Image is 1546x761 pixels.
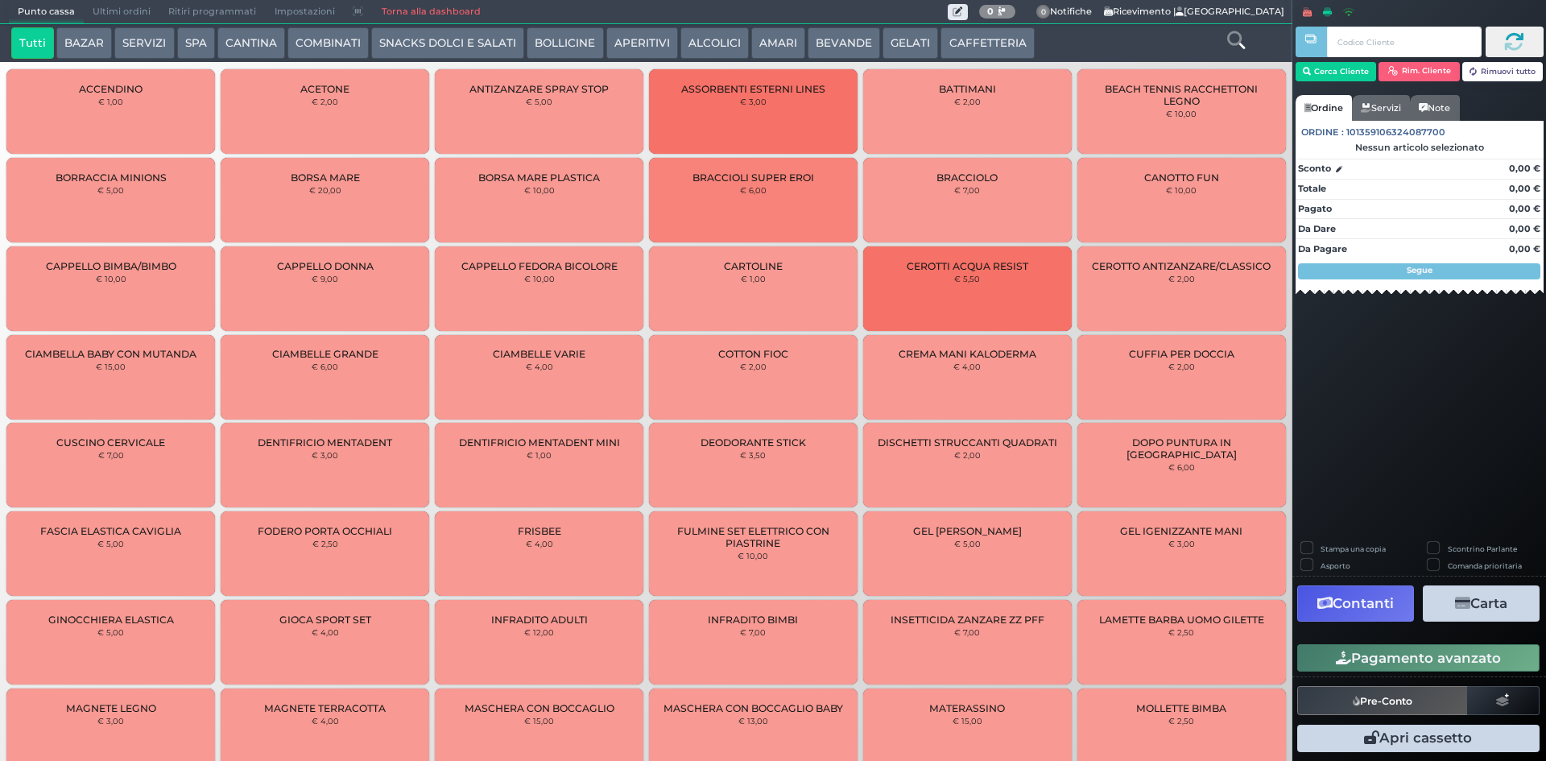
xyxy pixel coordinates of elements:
span: BATTIMANI [939,83,996,95]
button: BAZAR [56,27,112,60]
strong: Da Dare [1298,223,1336,234]
strong: 0,00 € [1509,163,1540,174]
small: € 5,00 [954,539,981,548]
span: CAPPELLO BIMBA/BIMBO [46,260,176,272]
span: FULMINE SET ELETTRICO CON PIASTRINE [663,525,844,549]
span: GEL [PERSON_NAME] [913,525,1022,537]
small: € 7,00 [954,627,980,637]
span: GIOCA SPORT SET [279,614,371,626]
strong: Pagato [1298,203,1332,214]
span: MASCHERA CON BOCCAGLIO [465,702,614,714]
button: CANTINA [217,27,285,60]
small: € 5,00 [97,185,124,195]
small: € 4,00 [312,716,339,726]
span: BORSA MARE [291,172,360,184]
span: FASCIA ELASTICA CAVIGLIA [40,525,181,537]
strong: 0,00 € [1509,203,1540,214]
small: € 3,00 [97,716,124,726]
span: MAGNETE TERRACOTTA [264,702,386,714]
button: Rim. Cliente [1379,62,1460,81]
span: Impostazioni [266,1,344,23]
span: CREMA MANI KALODERMA [899,348,1036,360]
label: Comanda prioritaria [1448,560,1522,571]
button: SERVIZI [114,27,174,60]
span: MASCHERA CON BOCCAGLIO BABY [663,702,843,714]
span: INFRADITO ADULTI [491,614,588,626]
span: ACCENDINO [79,83,143,95]
small: € 13,00 [738,716,768,726]
strong: 0,00 € [1509,183,1540,194]
span: CUSCINO CERVICALE [56,436,165,449]
button: SPA [177,27,215,60]
span: ANTIZANZARE SPRAY STOP [469,83,609,95]
small: € 10,00 [1166,185,1197,195]
small: € 4,00 [526,539,553,548]
button: APERITIVI [606,27,678,60]
small: € 5,00 [97,539,124,548]
span: BEACH TENNIS RACCHETTONI LEGNO [1090,83,1271,107]
label: Stampa una copia [1321,544,1386,554]
button: GELATI [883,27,938,60]
label: Scontrino Parlante [1448,544,1517,554]
span: CEROTTI ACQUA RESIST [907,260,1028,272]
small: € 3,00 [312,450,338,460]
button: Pre-Conto [1297,686,1468,715]
small: € 5,00 [97,627,124,637]
small: € 1,00 [98,97,123,106]
span: DEODORANTE STICK [701,436,806,449]
button: SNACKS DOLCI E SALATI [371,27,524,60]
small: € 4,00 [953,362,981,371]
small: € 15,00 [524,716,554,726]
span: CARTOLINE [724,260,783,272]
span: CANOTTO FUN [1144,172,1219,184]
small: € 5,00 [526,97,552,106]
a: Servizi [1352,95,1410,121]
strong: 0,00 € [1509,243,1540,254]
button: Cerca Cliente [1296,62,1377,81]
small: € 15,00 [96,362,126,371]
small: € 10,00 [524,185,555,195]
small: € 6,00 [312,362,338,371]
span: CIAMBELLA BABY CON MUTANDA [25,348,196,360]
small: € 2,50 [1168,627,1194,637]
input: Codice Cliente [1327,27,1481,57]
button: ALCOLICI [680,27,749,60]
a: Ordine [1296,95,1352,121]
small: € 1,00 [527,450,552,460]
small: € 10,00 [524,274,555,283]
span: ASSORBENTI ESTERNI LINES [681,83,825,95]
span: INSETTICIDA ZANZARE ZZ PFF [891,614,1044,626]
span: BORSA MARE PLASTICA [478,172,600,184]
span: Ordine : [1301,126,1344,139]
small: € 10,00 [1166,109,1197,118]
span: CAPPELLO DONNA [277,260,374,272]
span: CIAMBELLE GRANDE [272,348,378,360]
span: GINOCCHIERA ELASTICA [48,614,174,626]
div: Nessun articolo selezionato [1296,142,1544,153]
span: BRACCIOLO [936,172,998,184]
small: € 10,00 [738,551,768,560]
span: BRACCIOLI SUPER EROI [692,172,814,184]
span: CUFFIA PER DOCCIA [1129,348,1234,360]
span: CEROTTO ANTIZANZARE/CLASSICO [1092,260,1271,272]
span: MOLLETTE BIMBA [1136,702,1226,714]
small: € 5,50 [954,274,980,283]
span: INFRADITO BIMBI [708,614,798,626]
small: € 2,50 [312,539,338,548]
span: ACETONE [300,83,349,95]
span: MAGNETE LEGNO [66,702,156,714]
small: € 4,00 [526,362,553,371]
small: € 3,00 [1168,539,1195,548]
span: FODERO PORTA OCCHIALI [258,525,392,537]
small: € 7,00 [98,450,124,460]
small: € 2,00 [740,362,767,371]
small: € 7,00 [954,185,980,195]
span: 101359106324087700 [1346,126,1445,139]
small: € 9,00 [312,274,338,283]
small: € 12,00 [524,627,554,637]
strong: Da Pagare [1298,243,1347,254]
span: DOPO PUNTURA IN [GEOGRAPHIC_DATA] [1090,436,1271,461]
span: MATERASSINO [929,702,1005,714]
small: € 6,00 [740,185,767,195]
b: 0 [987,6,994,17]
